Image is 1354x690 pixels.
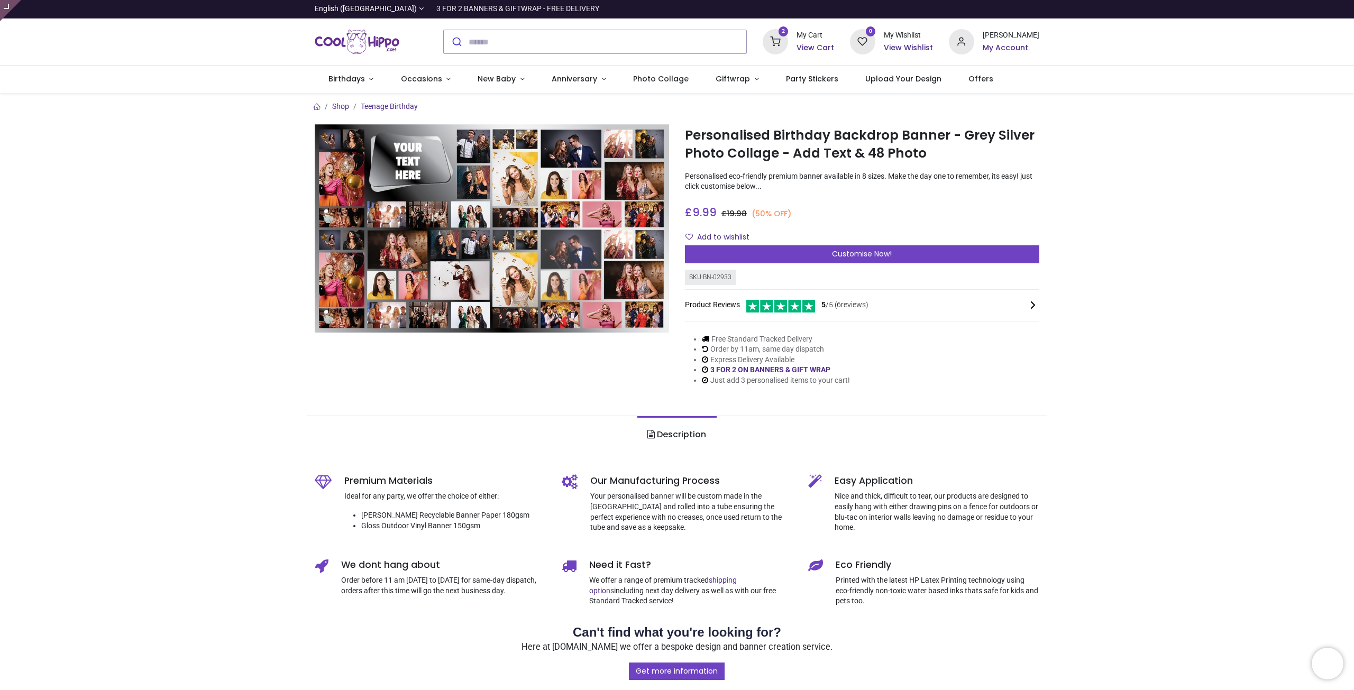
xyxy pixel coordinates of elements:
span: 9.99 [692,205,717,220]
span: £ [685,205,717,220]
div: 3 FOR 2 BANNERS & GIFTWRAP - FREE DELIVERY [436,4,599,14]
iframe: Brevo live chat [1312,648,1343,679]
a: 2 [763,37,788,45]
span: /5 ( 6 reviews) [821,300,868,310]
a: Giftwrap [702,66,772,93]
span: 19.98 [727,208,747,219]
span: 5 [821,300,826,309]
a: shipping options [589,576,737,595]
span: Offers [968,73,993,84]
a: Birthdays [315,66,387,93]
h5: Eco Friendly [836,558,1039,572]
li: Just add 3 personalised items to your cart! [702,375,850,386]
h2: Can't find what you're looking for? [315,623,1039,641]
h5: Easy Application [835,474,1039,487]
div: SKU: BN-02933 [685,270,736,285]
span: Upload Your Design [865,73,941,84]
h1: Personalised Birthday Backdrop Banner - Grey Silver Photo Collage - Add Text & 48 Photo [685,126,1039,163]
span: New Baby [478,73,516,84]
h5: Need it Fast? [589,558,793,572]
sup: 2 [779,26,789,36]
i: Add to wishlist [685,233,693,241]
button: Submit [444,30,469,53]
p: We offer a range of premium tracked including next day delivery as well as with our free Standard... [589,575,793,606]
img: Cool Hippo [315,27,399,57]
div: Product Reviews [685,298,1039,312]
span: £ [721,208,747,219]
p: Ideal for any party, we offer the choice of either: [344,491,546,502]
img: Personalised Birthday Backdrop Banner - Grey Silver Photo Collage - Add Text & 48 Photo [315,124,669,333]
span: Occasions [401,73,442,84]
p: Nice and thick, difficult to tear, our products are designed to easily hang with either drawing p... [835,491,1039,532]
span: Anniversary [552,73,597,84]
li: Order by 11am, same day dispatch [702,344,850,355]
li: [PERSON_NAME] Recyclable Banner Paper 180gsm [361,510,546,521]
a: English ([GEOGRAPHIC_DATA]) [315,4,424,14]
a: My Account [983,43,1039,53]
h5: Our Manufacturing Process [590,474,793,487]
button: Add to wishlistAdd to wishlist [685,228,758,246]
span: Photo Collage [633,73,689,84]
h5: We dont hang about [341,558,546,572]
li: Free Standard Tracked Delivery [702,334,850,345]
span: Giftwrap [716,73,750,84]
a: View Wishlist [884,43,933,53]
span: Birthdays [328,73,365,84]
a: Teenage Birthday [361,102,418,111]
a: Occasions [387,66,464,93]
li: Express Delivery Available [702,355,850,365]
div: My Wishlist [884,30,933,41]
span: Party Stickers [786,73,838,84]
a: Logo of Cool Hippo [315,27,399,57]
a: 3 FOR 2 ON BANNERS & GIFT WRAP [710,365,830,374]
p: Order before 11 am [DATE] to [DATE] for same-day dispatch, orders after this time will go the nex... [341,575,546,596]
a: 0 [850,37,875,45]
a: Get more information [629,663,725,680]
small: (50% OFF) [752,208,792,219]
div: My Cart [797,30,834,41]
li: Gloss Outdoor Vinyl Banner 150gsm [361,521,546,531]
iframe: Customer reviews powered by Trustpilot [817,4,1039,14]
a: Shop [332,102,349,111]
p: Your personalised banner will be custom made in the [GEOGRAPHIC_DATA] and rolled into a tube ensu... [590,491,793,532]
a: Description [637,416,716,453]
h5: Premium Materials [344,474,546,487]
a: New Baby [464,66,538,93]
sup: 0 [866,26,876,36]
p: Personalised eco-friendly premium banner available in 8 sizes. Make the day one to remember, its ... [685,171,1039,192]
a: View Cart [797,43,834,53]
p: Printed with the latest HP Latex Printing technology using eco-friendly non-toxic water based ink... [836,575,1039,606]
a: Anniversary [538,66,619,93]
p: Here at [DOMAIN_NAME] we offer a bespoke design and banner creation service. [315,641,1039,654]
span: Customise Now! [832,249,892,259]
div: [PERSON_NAME] [983,30,1039,41]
